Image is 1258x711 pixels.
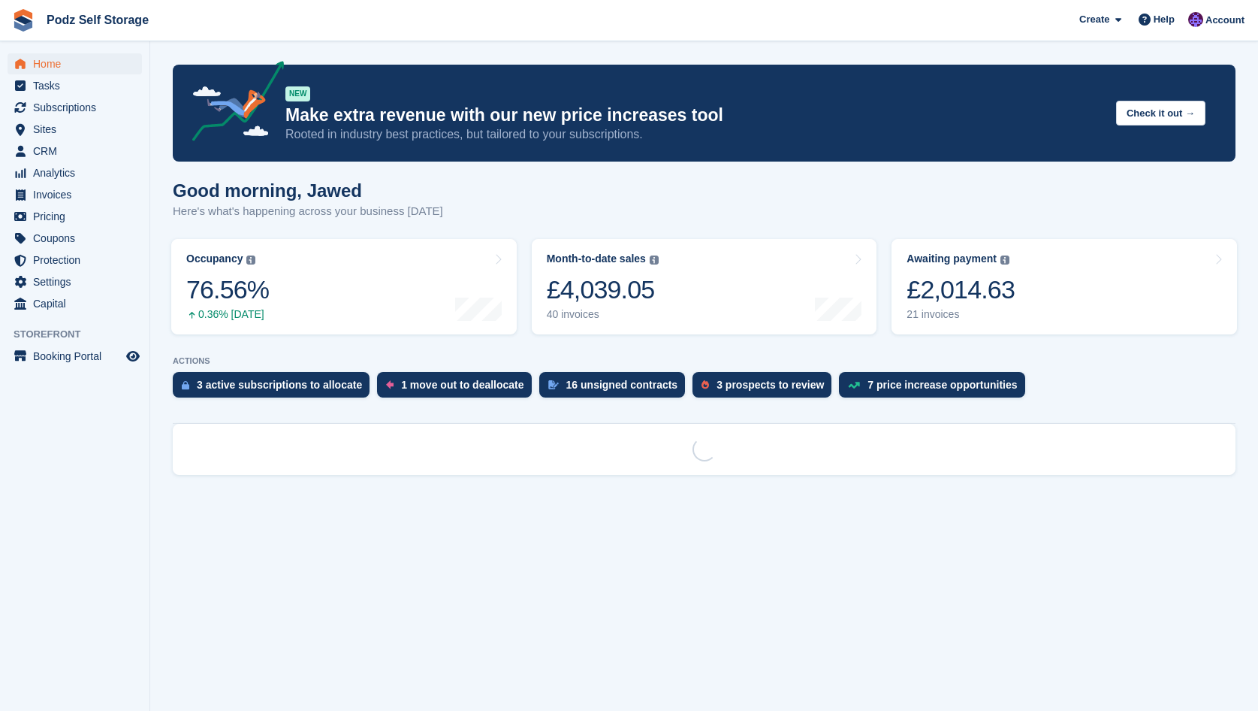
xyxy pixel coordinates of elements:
[532,239,877,334] a: Month-to-date sales £4,039.05 40 invoices
[891,239,1237,334] a: Awaiting payment £2,014.63 21 invoices
[1116,101,1205,126] button: Check it out →
[33,53,123,74] span: Home
[650,256,659,265] img: icon-info-grey-7440780725fd019a000dd9b08b2336e03edf1995a4989e88bcd33f0948082b44.svg
[848,382,860,389] img: price_increase_opportunities-93ffe204e8149a01c8c9dc8f82e8f89637d9d84a8eef4429ea346261dce0b2c0.svg
[8,162,142,183] a: menu
[33,75,123,96] span: Tasks
[12,9,35,32] img: stora-icon-8386f47178a22dfd0bd8f6a31ec36ba5ce8667c1dd55bd0f319d3a0aa187defe.svg
[8,97,142,118] a: menu
[285,126,1104,143] p: Rooted in industry best practices, but tailored to your subscriptions.
[716,379,824,391] div: 3 prospects to review
[907,308,1015,321] div: 21 invoices
[548,380,559,389] img: contract_signature_icon-13c848040528278c33f63329250d36e43548de30e8caae1d1a13099fd9432cc5.svg
[33,162,123,183] span: Analytics
[1079,12,1109,27] span: Create
[173,203,443,220] p: Here's what's happening across your business [DATE]
[179,61,285,147] img: price-adjustments-announcement-icon-8257ccfd72463d97f412b2fc003d46551f7dbcb40ab6d574587a9cd5c0d94...
[8,75,142,96] a: menu
[124,347,142,365] a: Preview store
[33,250,123,271] span: Protection
[8,141,142,162] a: menu
[173,180,443,201] h1: Good morning, Jawed
[173,356,1235,366] p: ACTIONS
[8,250,142,271] a: menu
[8,206,142,227] a: menu
[14,327,149,342] span: Storefront
[701,380,709,389] img: prospect-51fa495bee0391a8d652442698ab0144808aea92771e9ea1ae160a38d050c398.svg
[33,206,123,227] span: Pricing
[8,346,142,367] a: menu
[566,379,678,391] div: 16 unsigned contracts
[186,253,243,265] div: Occupancy
[867,379,1017,391] div: 7 price increase opportunities
[285,86,310,101] div: NEW
[539,372,693,405] a: 16 unsigned contracts
[33,346,123,367] span: Booking Portal
[547,274,659,305] div: £4,039.05
[401,379,523,391] div: 1 move out to deallocate
[33,141,123,162] span: CRM
[907,253,997,265] div: Awaiting payment
[41,8,155,32] a: Podz Self Storage
[1154,12,1175,27] span: Help
[547,308,659,321] div: 40 invoices
[386,380,394,389] img: move_outs_to_deallocate_icon-f764333ba52eb49d3ac5e1228854f67142a1ed5810a6f6cc68b1a99e826820c5.svg
[692,372,839,405] a: 3 prospects to review
[33,184,123,205] span: Invoices
[8,184,142,205] a: menu
[182,380,189,390] img: active_subscription_to_allocate_icon-d502201f5373d7db506a760aba3b589e785aa758c864c3986d89f69b8ff3...
[33,97,123,118] span: Subscriptions
[8,293,142,314] a: menu
[33,271,123,292] span: Settings
[377,372,538,405] a: 1 move out to deallocate
[33,119,123,140] span: Sites
[839,372,1032,405] a: 7 price increase opportunities
[285,104,1104,126] p: Make extra revenue with our new price increases tool
[8,53,142,74] a: menu
[186,308,269,321] div: 0.36% [DATE]
[197,379,362,391] div: 3 active subscriptions to allocate
[547,253,646,265] div: Month-to-date sales
[8,119,142,140] a: menu
[186,274,269,305] div: 76.56%
[1188,12,1203,27] img: Jawed Chowdhary
[8,271,142,292] a: menu
[171,239,517,334] a: Occupancy 76.56% 0.36% [DATE]
[1000,256,1009,265] img: icon-info-grey-7440780725fd019a000dd9b08b2336e03edf1995a4989e88bcd33f0948082b44.svg
[246,256,255,265] img: icon-info-grey-7440780725fd019a000dd9b08b2336e03edf1995a4989e88bcd33f0948082b44.svg
[33,293,123,314] span: Capital
[8,228,142,249] a: menu
[1205,13,1244,28] span: Account
[907,274,1015,305] div: £2,014.63
[33,228,123,249] span: Coupons
[173,372,377,405] a: 3 active subscriptions to allocate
